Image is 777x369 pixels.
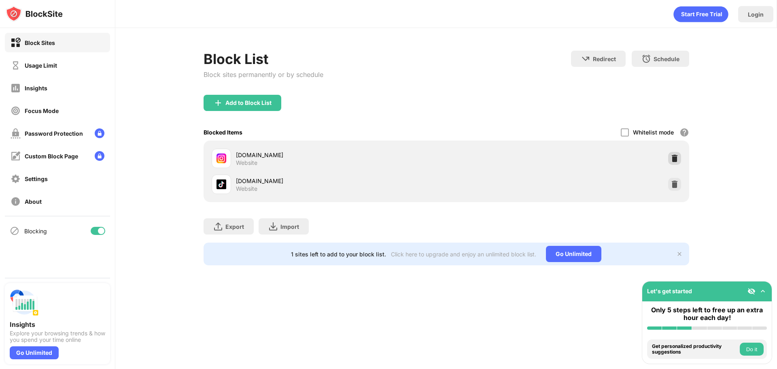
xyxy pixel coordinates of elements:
div: Get personalized productivity suggestions [652,343,738,355]
div: Website [236,159,257,166]
img: blocking-icon.svg [10,226,19,236]
div: 1 sites left to add to your block list. [291,251,386,258]
div: Focus Mode [25,107,59,114]
div: Export [225,223,244,230]
img: insights-off.svg [11,83,21,93]
div: Blocked Items [204,129,242,136]
div: Block sites permanently or by schedule [204,70,323,79]
img: x-button.svg [676,251,683,257]
div: Block List [204,51,323,67]
div: Insights [25,85,47,92]
div: Custom Block Page [25,153,78,160]
div: Settings [25,175,48,182]
img: focus-off.svg [11,106,21,116]
img: eye-not-visible.svg [747,287,756,295]
img: push-insights.svg [10,288,39,317]
div: Password Protection [25,130,83,137]
div: [DOMAIN_NAME] [236,151,446,159]
div: Go Unlimited [546,246,601,262]
div: Let's get started [647,288,692,294]
img: favicons [217,154,226,163]
div: Whitelist mode [633,129,674,136]
div: Website [236,185,257,192]
div: Blocking [24,228,47,235]
img: lock-menu.svg [95,128,104,138]
div: Schedule [654,55,679,62]
div: Import [280,223,299,230]
div: Insights [10,320,105,328]
img: omni-setup-toggle.svg [759,287,767,295]
img: favicons [217,179,226,189]
img: block-on.svg [11,38,21,48]
div: Go Unlimited [10,346,59,359]
div: Explore your browsing trends & how you spend your time online [10,330,105,343]
img: password-protection-off.svg [11,128,21,139]
div: [DOMAIN_NAME] [236,177,446,185]
div: Click here to upgrade and enjoy an unlimited block list. [391,251,536,258]
div: Add to Block List [225,100,272,106]
div: Only 5 steps left to free up an extra hour each day! [647,306,767,322]
img: lock-menu.svg [95,151,104,161]
div: animation [673,6,728,22]
img: about-off.svg [11,196,21,207]
img: time-usage-off.svg [11,60,21,70]
div: Redirect [593,55,616,62]
img: logo-blocksite.svg [6,6,63,22]
img: settings-off.svg [11,174,21,184]
div: Usage Limit [25,62,57,69]
div: Block Sites [25,39,55,46]
button: Do it [740,343,764,356]
div: About [25,198,42,205]
div: Login [748,11,764,18]
img: customize-block-page-off.svg [11,151,21,161]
